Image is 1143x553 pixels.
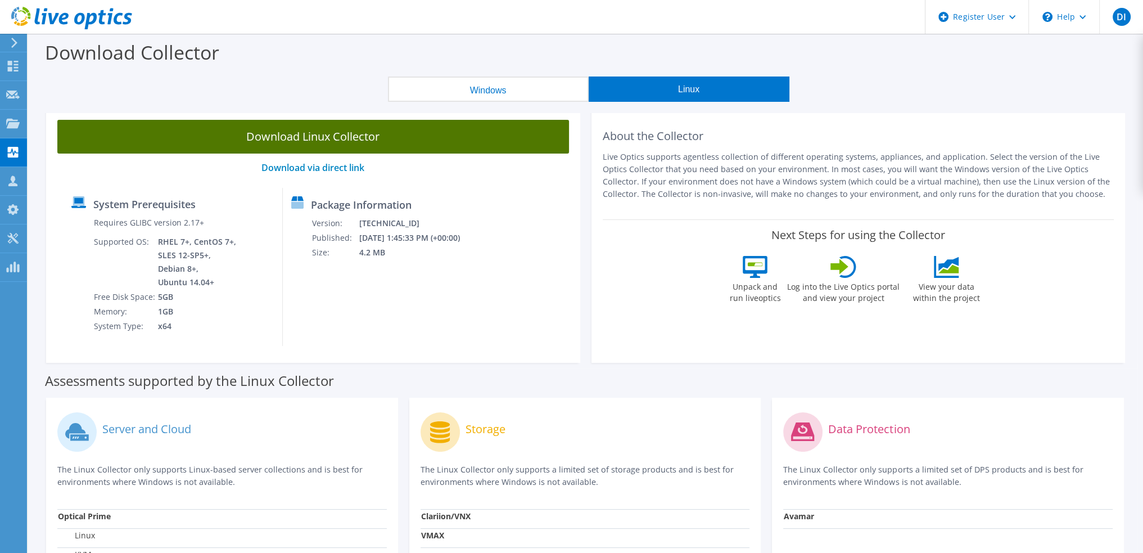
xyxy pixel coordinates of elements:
[358,231,475,245] td: [DATE] 1:45:33 PM (+00:00)
[828,424,910,435] label: Data Protection
[783,464,1113,488] p: The Linux Collector only supports a limited set of DPS products and is best for environments wher...
[45,39,219,65] label: Download Collector
[93,319,157,334] td: System Type:
[57,464,387,488] p: The Linux Collector only supports Linux-based server collections and is best for environments whe...
[157,235,238,290] td: RHEL 7+, CentOS 7+, SLES 12-SP5+, Debian 8+, Ubuntu 14.04+
[1042,12,1052,22] svg: \n
[157,304,238,319] td: 1GB
[93,304,157,319] td: Memory:
[94,217,204,228] label: Requires GLIBC version 2.17+
[58,511,111,521] strong: Optical Prime
[603,129,1114,143] h2: About the Collector
[45,375,334,386] label: Assessments supported by the Linux Collector
[358,216,475,231] td: [TECHNICAL_ID]
[771,228,945,242] label: Next Steps for using the Collector
[784,511,814,521] strong: Avamar
[358,245,475,260] td: 4.2 MB
[311,231,358,245] td: Published:
[93,199,196,210] label: System Prerequisites
[102,424,191,435] label: Server and Cloud
[93,290,157,304] td: Free Disk Space:
[421,464,750,488] p: The Linux Collector only supports a limited set of storage products and is best for environments ...
[311,245,358,260] td: Size:
[157,290,238,304] td: 5GB
[58,530,95,541] label: Linux
[603,151,1114,200] p: Live Optics supports agentless collection of different operating systems, appliances, and applica...
[589,77,789,102] button: Linux
[466,424,505,435] label: Storage
[311,216,358,231] td: Version:
[1113,8,1131,26] span: DI
[388,77,589,102] button: Windows
[57,120,569,154] a: Download Linux Collector
[93,235,157,290] td: Supported OS:
[421,530,444,541] strong: VMAX
[311,199,412,210] label: Package Information
[906,278,987,304] label: View your data within the project
[261,161,364,174] a: Download via direct link
[729,278,781,304] label: Unpack and run liveoptics
[157,319,238,334] td: x64
[787,278,900,304] label: Log into the Live Optics portal and view your project
[421,511,471,521] strong: Clariion/VNX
